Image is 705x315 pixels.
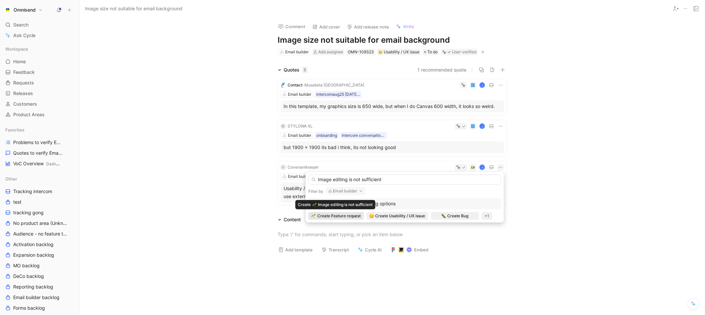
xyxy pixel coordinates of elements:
[317,213,361,219] span: Create Feature request
[308,188,323,194] div: Filter by
[308,175,501,184] input: Search...
[375,213,425,219] span: Create Usability / UX issue
[311,214,316,218] img: 🌱
[326,187,366,195] button: Email builder
[310,201,315,206] img: 🌱
[370,214,374,218] img: 🤔
[448,213,469,219] span: Create Bug
[327,201,396,206] span: Improved image editing options
[442,214,446,218] img: 🐛
[482,212,492,220] div: +1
